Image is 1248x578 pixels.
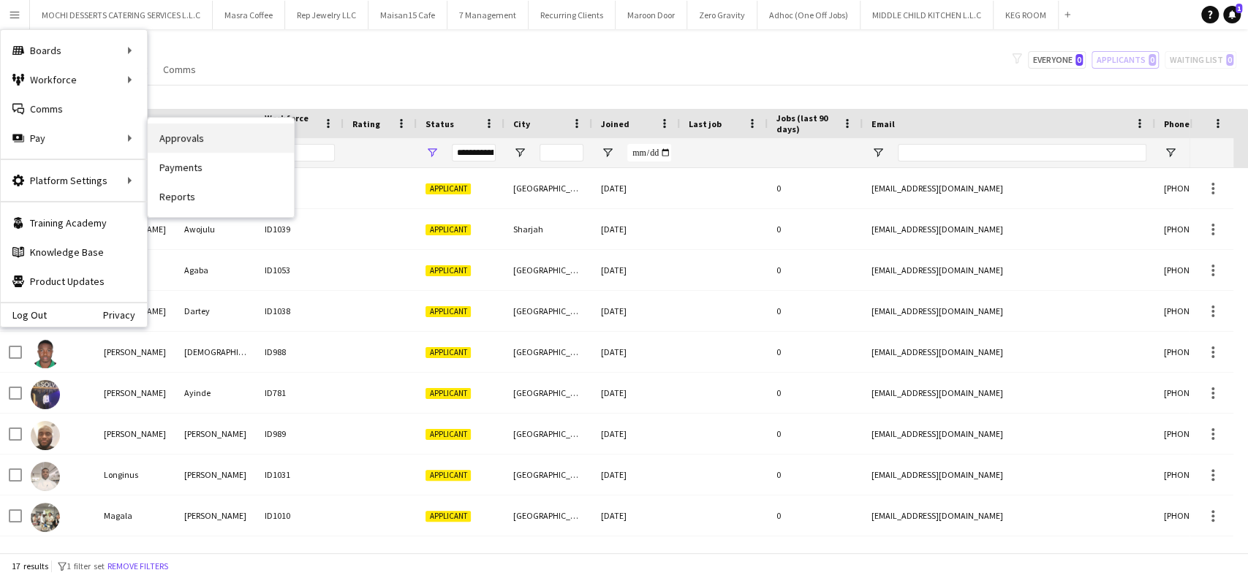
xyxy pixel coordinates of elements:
span: City [513,118,530,129]
div: 0 [768,291,863,331]
span: Rating [352,118,380,129]
div: Boards [1,36,147,65]
img: Kingsley Peter [31,421,60,450]
span: Comms [163,63,196,76]
div: Platform Settings [1,166,147,195]
div: 0 [768,250,863,290]
div: 0 [768,373,863,413]
a: Privacy [103,309,147,321]
button: Open Filter Menu [871,146,885,159]
div: ID1039 [256,209,344,249]
a: Payments [148,153,294,182]
span: Applicant [426,183,471,194]
input: Joined Filter Input [627,144,671,161]
div: [DATE] [592,455,680,495]
div: ID1038 [256,291,344,331]
div: [EMAIL_ADDRESS][DOMAIN_NAME] [863,373,1155,413]
a: Knowledge Base [1,237,147,267]
div: ID774 [256,168,344,208]
button: MOCHI DESSERTS CATERING SERVICES L.L.C [30,1,213,29]
span: 1 filter set [67,560,105,571]
div: [EMAIL_ADDRESS][DOMAIN_NAME] [863,209,1155,249]
div: Magala [95,495,175,536]
img: Magala David [31,503,60,532]
input: Workforce ID Filter Input [291,144,335,161]
a: Log Out [1,309,47,321]
div: [EMAIL_ADDRESS][DOMAIN_NAME] [863,250,1155,290]
input: City Filter Input [540,144,583,161]
a: Reports [148,182,294,211]
div: [GEOGRAPHIC_DATA] [504,250,592,290]
div: 0 [768,168,863,208]
div: 0 [768,414,863,454]
button: Open Filter Menu [1164,146,1177,159]
a: Comms [1,94,147,123]
div: [PERSON_NAME] [95,414,175,454]
button: Remove filters [105,558,171,574]
div: [DATE] [592,536,680,577]
div: [PERSON_NAME] [175,455,256,495]
div: [DATE] [592,414,680,454]
div: 0 [768,536,863,577]
div: [DATE] [592,209,680,249]
input: Email Filter Input [898,144,1146,161]
button: 7 Management [447,1,529,29]
div: [GEOGRAPHIC_DATA] [504,495,592,536]
div: [EMAIL_ADDRESS][DOMAIN_NAME] [863,291,1155,331]
div: ID1010 [256,495,344,536]
div: [GEOGRAPHIC_DATA] [175,536,256,577]
div: [GEOGRAPHIC_DATA] [504,536,592,577]
button: Adhoc (One Off Jobs) [757,1,861,29]
span: Applicant [426,470,471,481]
span: Status [426,118,454,129]
div: [EMAIL_ADDRESS][DOMAIN_NAME] [863,455,1155,495]
div: [GEOGRAPHIC_DATA] [504,373,592,413]
div: Dartey [175,291,256,331]
div: Awojulu [175,209,256,249]
span: Joined [601,118,629,129]
div: [PERSON_NAME] [175,495,256,536]
span: Applicant [426,511,471,522]
div: [DATE] [592,250,680,290]
div: Workforce [1,65,147,94]
div: [GEOGRAPHIC_DATA] [504,332,592,372]
div: ID1053 [256,250,344,290]
button: Zero Gravity [687,1,757,29]
a: Approvals [148,123,294,153]
span: Applicant [426,265,471,276]
span: Phone [1164,118,1190,129]
div: ID1031 [256,455,344,495]
span: Workforce ID [265,113,317,134]
button: Open Filter Menu [513,146,526,159]
div: [DATE] [592,373,680,413]
span: Applicant [426,224,471,235]
span: 1 [1236,4,1242,13]
div: Ayinde [175,373,256,413]
button: Open Filter Menu [601,146,614,159]
div: 0 [768,332,863,372]
div: Pay [1,123,147,153]
div: [DATE] [592,168,680,208]
div: [PERSON_NAME] [95,536,175,577]
div: [DATE] [592,332,680,372]
div: [DATE] [592,495,680,536]
div: 0 [768,209,863,249]
span: Applicant [426,388,471,399]
img: Longinus Mbagwu [31,462,60,491]
div: [EMAIL_ADDRESS][DOMAIN_NAME] [863,414,1155,454]
div: ID988 [256,332,344,372]
a: 1 [1223,6,1241,23]
div: ID989 [256,414,344,454]
div: 0 [768,455,863,495]
button: Open Filter Menu [426,146,439,159]
img: Idris Musa [31,339,60,368]
div: [EMAIL_ADDRESS][DOMAIN_NAME] [863,168,1155,208]
span: Applicant [426,306,471,317]
a: Comms [157,60,202,79]
button: Masra Coffee [213,1,285,29]
div: 0 [768,495,863,536]
button: KEG ROOM [994,1,1059,29]
div: ID531 [256,536,344,577]
div: [GEOGRAPHIC_DATA] [504,291,592,331]
div: [GEOGRAPHIC_DATA] [504,414,592,454]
